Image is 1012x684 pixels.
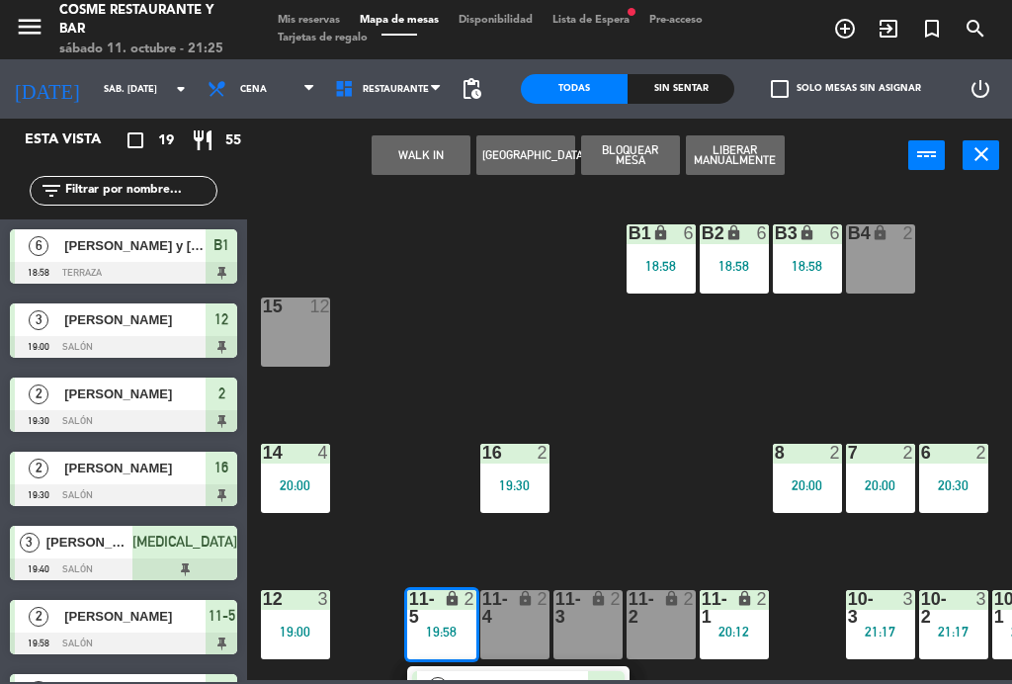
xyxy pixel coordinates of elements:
span: 2 [218,382,225,405]
span: 2 [29,385,48,404]
div: 20:00 [846,478,915,492]
span: [PERSON_NAME] y [PERSON_NAME] [64,235,206,256]
span: 6 [29,236,48,256]
div: 11-4 [482,590,483,626]
span: [PERSON_NAME] [64,606,206,627]
div: 2 [537,590,548,608]
div: 2 [610,590,622,608]
span: 2 [29,607,48,627]
div: 11-3 [555,590,556,626]
button: [GEOGRAPHIC_DATA] [476,135,575,175]
div: 18:58 [700,259,769,273]
div: 6 [683,224,695,242]
div: Todas [521,74,628,104]
div: sábado 11. octubre - 21:25 [59,40,238,59]
i: arrow_drop_down [169,77,193,101]
i: lock [590,590,607,607]
div: B4 [848,224,849,242]
span: 11-5 [209,604,235,628]
div: 2 [464,590,475,608]
span: 16 [214,456,228,479]
i: exit_to_app [877,17,900,41]
span: Mis reservas [268,15,350,26]
div: 20:00 [773,478,842,492]
div: 20:12 [700,625,769,639]
div: 19:30 [480,478,549,492]
div: 8 [775,444,776,462]
span: Tarjetas de regalo [268,33,378,43]
span: WALK IN [867,12,910,45]
i: menu [15,12,44,42]
button: menu [15,12,44,48]
div: 10-3 [848,590,849,626]
i: turned_in_not [920,17,944,41]
div: 6 [921,444,922,462]
input: Filtrar por nombre... [63,180,216,202]
div: 14 [263,444,264,462]
i: power_input [915,142,939,166]
div: 11-5 [409,590,410,626]
div: 2 [902,444,914,462]
span: Pre-acceso [639,15,713,26]
span: RESERVAR MESA [823,12,867,45]
span: B1 [213,233,229,257]
div: 7 [848,444,849,462]
span: [PERSON_NAME] [46,532,132,553]
span: 12 [214,307,228,331]
button: Liberar Manualmente [686,135,785,175]
label: Solo mesas sin asignar [771,80,921,98]
span: [PERSON_NAME] [64,384,206,404]
div: 6 [829,224,841,242]
span: Mapa de mesas [350,15,449,26]
div: 12 [309,298,329,315]
div: 21:17 [919,625,988,639]
i: filter_list [40,179,63,203]
i: restaurant [191,128,214,152]
div: Cosme Restaurante y Bar [59,1,238,40]
span: pending_actions [460,77,483,101]
span: 3 [20,533,40,553]
span: Cena [240,84,267,95]
div: B3 [775,224,776,242]
div: 2 [683,590,695,608]
div: Esta vista [10,128,142,152]
i: power_settings_new [969,77,992,101]
div: 16 [482,444,483,462]
div: B1 [629,224,630,242]
div: Sin sentar [628,74,734,104]
div: 3 [902,590,914,608]
div: B2 [702,224,703,242]
div: 6 [756,224,768,242]
div: 20:30 [919,478,988,492]
span: Disponibilidad [449,15,543,26]
div: 2 [975,444,987,462]
div: 18:58 [627,259,696,273]
span: Reserva especial [910,12,954,45]
i: lock [652,224,669,241]
div: 2 [756,590,768,608]
span: 19 [158,129,174,152]
i: close [970,142,993,166]
div: 2 [537,444,548,462]
div: 19:58 [407,625,476,639]
span: 3 [29,310,48,330]
div: 2 [902,224,914,242]
i: lock [736,590,753,607]
i: lock [799,224,815,241]
span: BUSCAR [954,12,997,45]
i: crop_square [124,128,147,152]
button: WALK IN [372,135,470,175]
span: 2 [29,459,48,478]
button: power_input [908,140,945,170]
div: 18:58 [773,259,842,273]
div: 3 [317,590,329,608]
button: Bloquear Mesa [581,135,680,175]
div: 15 [263,298,264,315]
i: lock [444,590,461,607]
div: 3 [975,590,987,608]
i: search [964,17,987,41]
span: Lista de Espera [543,15,639,26]
span: fiber_manual_record [626,6,637,18]
span: [PERSON_NAME] [64,309,206,330]
span: check_box_outline_blank [771,80,789,98]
